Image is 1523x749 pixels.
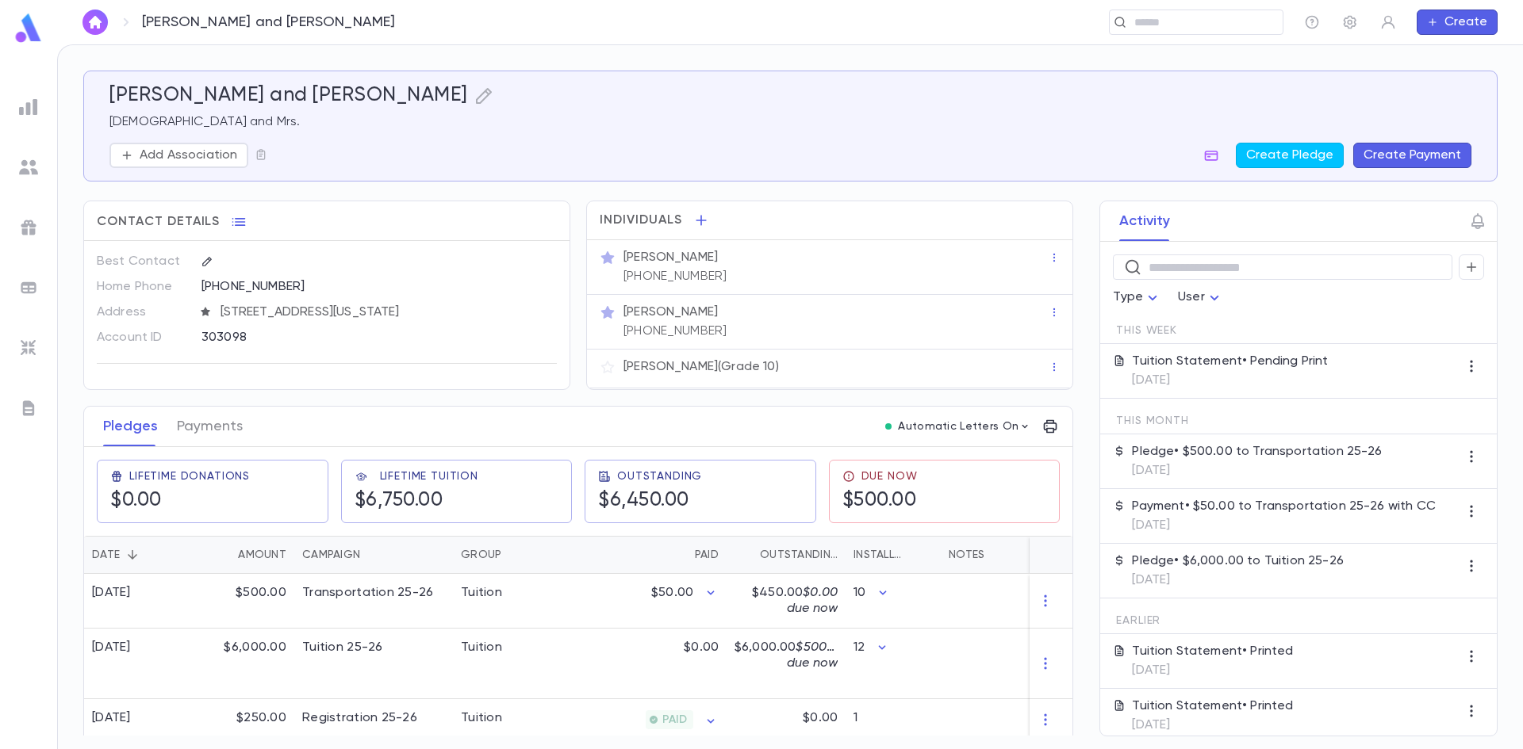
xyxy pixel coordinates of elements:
span: Outstanding [617,470,702,483]
div: 1 [846,699,941,741]
p: $0.00 [803,710,838,726]
div: Installments [846,536,941,574]
p: Automatic Letters On [898,420,1019,433]
p: $6,000.00 [735,640,838,671]
div: [DATE] [92,640,131,655]
h5: $6,750.00 [355,489,443,513]
span: $500.00 due now [787,641,846,670]
span: Lifetime Tuition [380,470,478,483]
h5: $0.00 [110,489,162,513]
p: Payment • $50.00 to Transportation 25-26 with CC [1132,499,1436,514]
button: Sort [669,542,695,567]
span: [STREET_ADDRESS][US_STATE] [214,304,558,320]
span: Contact Details [97,214,220,230]
h5: [PERSON_NAME] and [PERSON_NAME] [109,84,468,108]
p: [DATE] [1132,518,1436,533]
img: campaigns_grey.99e729a5f7ee94e3726e6486bddda8f1.svg [19,218,38,237]
img: batches_grey.339ca447c9d9533ef1741baa751efc33.svg [19,278,38,297]
p: Account ID [97,325,188,350]
img: letters_grey.7941b92b52307dd3b8a917253454ce1c.svg [19,399,38,418]
span: Earlier [1116,614,1160,627]
div: 303098 [201,325,478,349]
p: [DATE] [1132,373,1328,388]
div: Amount [238,536,286,574]
div: Paid [695,536,719,574]
p: Address [97,300,188,325]
button: Sort [213,542,238,567]
button: Create [1417,10,1498,35]
div: Date [92,536,120,574]
button: Sort [907,542,933,567]
p: $50.00 [651,585,693,601]
p: [DATE] [1132,717,1293,733]
div: $250.00 [191,699,294,741]
span: Due Now [861,470,918,483]
span: $0.00 due now [787,587,838,615]
span: PAID [656,713,693,726]
div: Tuition 25-26 [302,640,383,655]
button: Create Payment [1353,143,1471,168]
p: Tuition Statement • Printed [1132,698,1293,714]
h5: $6,450.00 [598,489,689,513]
p: [PERSON_NAME] [623,304,718,320]
p: $0.00 [684,640,719,655]
div: Paid [572,536,727,574]
span: Lifetime Donations [129,470,250,483]
p: Home Phone [97,274,188,300]
p: [PERSON_NAME] (Grade 10) [623,359,779,375]
button: Sort [735,542,760,567]
div: [DATE] [92,585,131,601]
p: Tuition Statement • Pending Print [1132,353,1328,369]
button: Sort [360,542,386,567]
div: Notes [949,536,984,574]
p: Best Contact [97,249,188,274]
button: Payments [177,407,243,446]
img: reports_grey.c525e4749d1bce6a11f5fe2a8de1b229.svg [19,97,38,117]
p: [PHONE_NUMBER] [623,269,727,285]
div: Transportation 25-26 [302,585,434,601]
span: This Month [1116,415,1188,427]
img: home_white.a664292cf8c1dea59945f0da9f25487c.svg [86,16,105,29]
button: Automatic Letters On [879,415,1038,438]
p: [PERSON_NAME] and [PERSON_NAME] [142,13,396,31]
button: Sort [501,542,527,567]
p: [PERSON_NAME] [623,250,718,266]
div: Amount [191,536,294,574]
div: Notes [941,536,1139,574]
img: logo [13,13,44,44]
p: Pledge • $500.00 to Transportation 25-26 [1132,444,1382,460]
img: imports_grey.530a8a0e642e233f2baf0ef88e8c9fcb.svg [19,338,38,357]
p: 10 [854,585,865,601]
h5: $500.00 [842,489,917,513]
div: Campaign [294,536,453,574]
span: Type [1113,291,1143,304]
div: Tuition [461,585,502,601]
p: Tuition Statement • Printed [1132,644,1293,659]
p: [DEMOGRAPHIC_DATA] and Mrs. [109,114,1471,130]
div: User [1178,282,1224,313]
button: Sort [120,542,145,567]
div: $6,000.00 [191,629,294,699]
span: Individuals [600,212,682,228]
span: User [1178,291,1205,304]
div: Tuition [461,640,502,655]
p: [DATE] [1132,572,1343,588]
div: [PHONE_NUMBER] [201,274,557,298]
button: Create Pledge [1236,143,1344,168]
p: $450.00 [735,585,838,617]
div: Outstanding [727,536,846,574]
div: Type [1113,282,1162,313]
div: [DATE] [92,710,131,726]
div: Group [453,536,572,574]
div: $500.00 [191,574,294,629]
div: Outstanding [760,536,838,574]
div: Date [84,536,191,574]
button: Activity [1119,201,1170,241]
p: [DATE] [1132,663,1293,678]
div: Campaign [302,536,360,574]
p: Pledge • $6,000.00 to Tuition 25-26 [1132,553,1343,569]
button: Add Association [109,143,248,168]
span: This Week [1116,324,1177,337]
p: 12 [854,640,865,655]
p: [PHONE_NUMBER] [623,323,727,339]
